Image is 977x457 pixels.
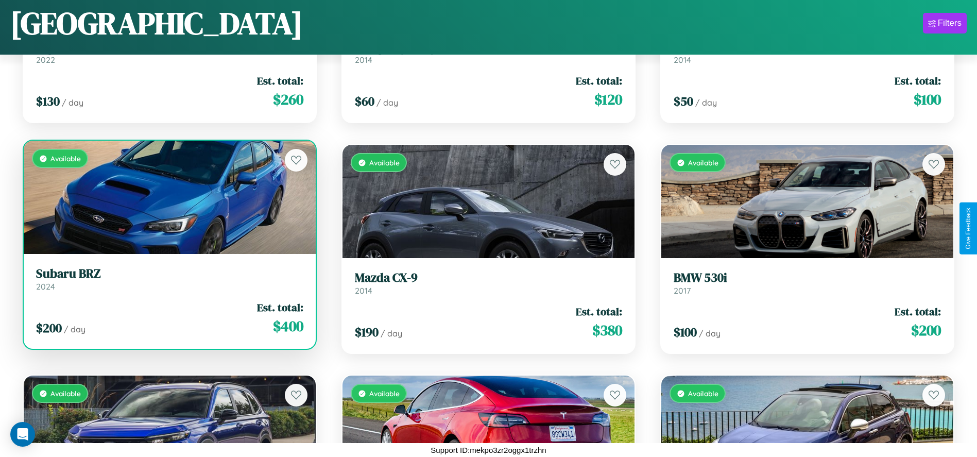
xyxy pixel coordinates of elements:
[674,93,693,110] span: $ 50
[355,93,374,110] span: $ 60
[257,73,303,88] span: Est. total:
[576,304,622,319] span: Est. total:
[923,13,967,33] button: Filters
[10,422,35,447] div: Open Intercom Messenger
[965,208,972,249] div: Give Feedback
[895,73,941,88] span: Est. total:
[36,281,55,292] span: 2024
[36,266,303,292] a: Subaru BRZ2024
[355,55,372,65] span: 2014
[592,320,622,341] span: $ 380
[695,97,717,108] span: / day
[911,320,941,341] span: $ 200
[431,443,546,457] p: Support ID: mekpo3zr2oggx1trzhn
[355,324,379,341] span: $ 190
[355,270,622,296] a: Mazda CX-92014
[62,97,83,108] span: / day
[938,18,962,28] div: Filters
[594,89,622,110] span: $ 120
[369,389,400,398] span: Available
[355,270,622,285] h3: Mazda CX-9
[10,2,303,44] h1: [GEOGRAPHIC_DATA]
[376,97,398,108] span: / day
[273,89,303,110] span: $ 260
[50,154,81,163] span: Available
[64,324,85,334] span: / day
[50,389,81,398] span: Available
[914,89,941,110] span: $ 100
[36,266,303,281] h3: Subaru BRZ
[674,270,941,296] a: BMW 530i2017
[36,55,55,65] span: 2022
[688,389,718,398] span: Available
[273,316,303,336] span: $ 400
[36,319,62,336] span: $ 200
[576,73,622,88] span: Est. total:
[381,328,402,338] span: / day
[257,300,303,315] span: Est. total:
[355,285,372,296] span: 2014
[674,55,691,65] span: 2014
[674,270,941,285] h3: BMW 530i
[699,328,721,338] span: / day
[895,304,941,319] span: Est. total:
[36,93,60,110] span: $ 130
[674,324,697,341] span: $ 100
[674,285,691,296] span: 2017
[369,158,400,167] span: Available
[688,158,718,167] span: Available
